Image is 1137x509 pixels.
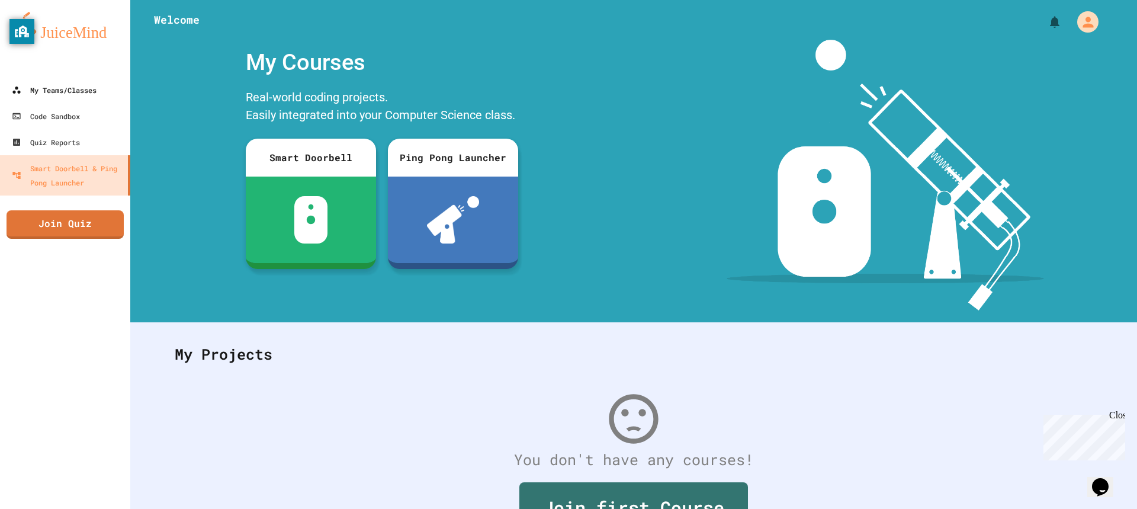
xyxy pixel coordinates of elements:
div: My Teams/Classes [12,83,97,97]
img: sdb-white.svg [294,196,328,244]
a: Join Quiz [7,210,124,239]
img: banner-image-my-projects.png [727,40,1044,310]
div: Smart Doorbell & Ping Pong Launcher [12,161,123,190]
img: logo-orange.svg [12,12,118,43]
div: Smart Doorbell [246,139,376,177]
div: Code Sandbox [12,109,80,123]
div: Chat with us now!Close [5,5,82,75]
div: Ping Pong Launcher [388,139,518,177]
div: You don't have any courses! [163,449,1104,471]
button: privacy banner [9,19,34,44]
div: My Account [1065,8,1101,36]
iframe: chat widget [1039,410,1125,460]
div: My Projects [163,331,1104,377]
div: Real-world coding projects. Easily integrated into your Computer Science class. [240,85,524,130]
div: My Courses [240,40,524,85]
div: Quiz Reports [12,135,80,149]
img: ppl-with-ball.png [427,196,480,244]
iframe: chat widget [1087,462,1125,497]
div: My Notifications [1026,12,1065,32]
